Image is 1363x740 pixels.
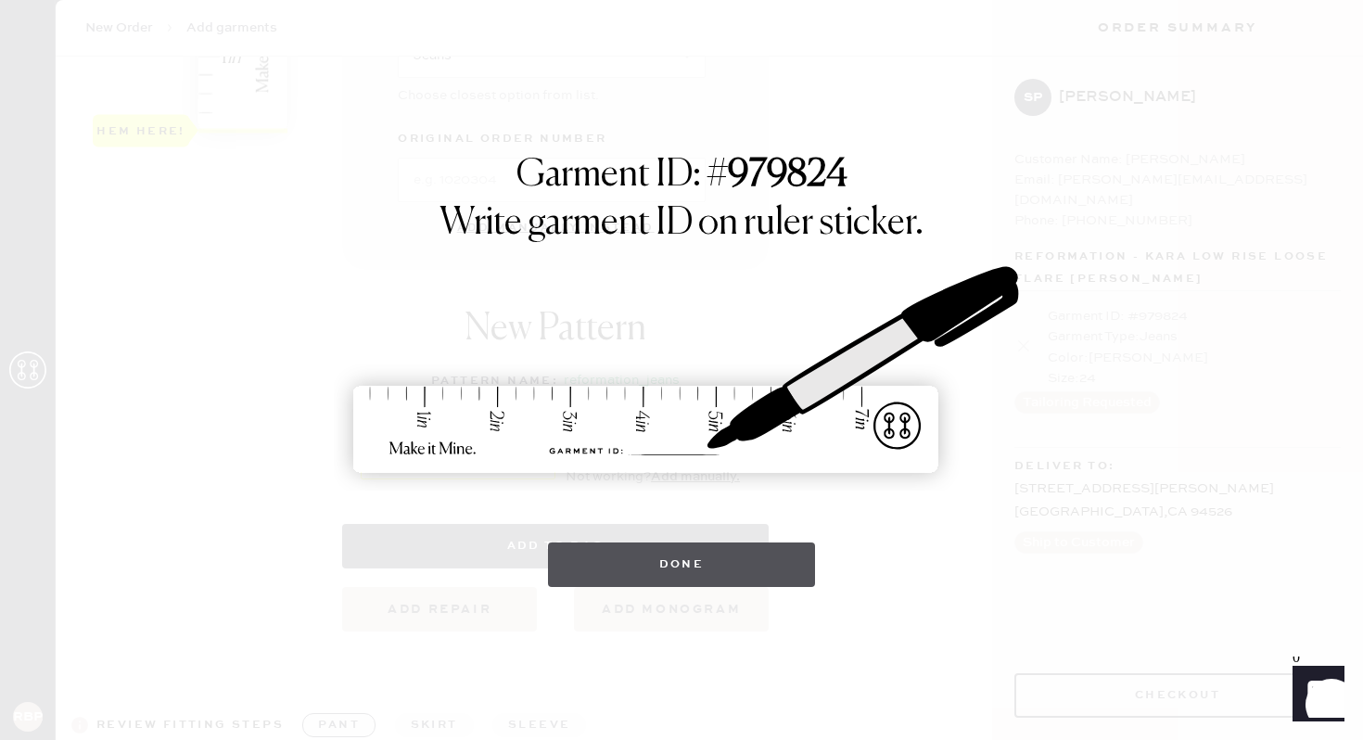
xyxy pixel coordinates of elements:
h1: Garment ID: # [516,153,847,201]
iframe: Front Chat [1275,657,1355,736]
button: Done [548,542,816,587]
h1: Write garment ID on ruler sticker. [439,201,924,246]
img: ruler-sticker-sharpie.svg [334,218,1029,524]
strong: 979824 [728,157,847,194]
